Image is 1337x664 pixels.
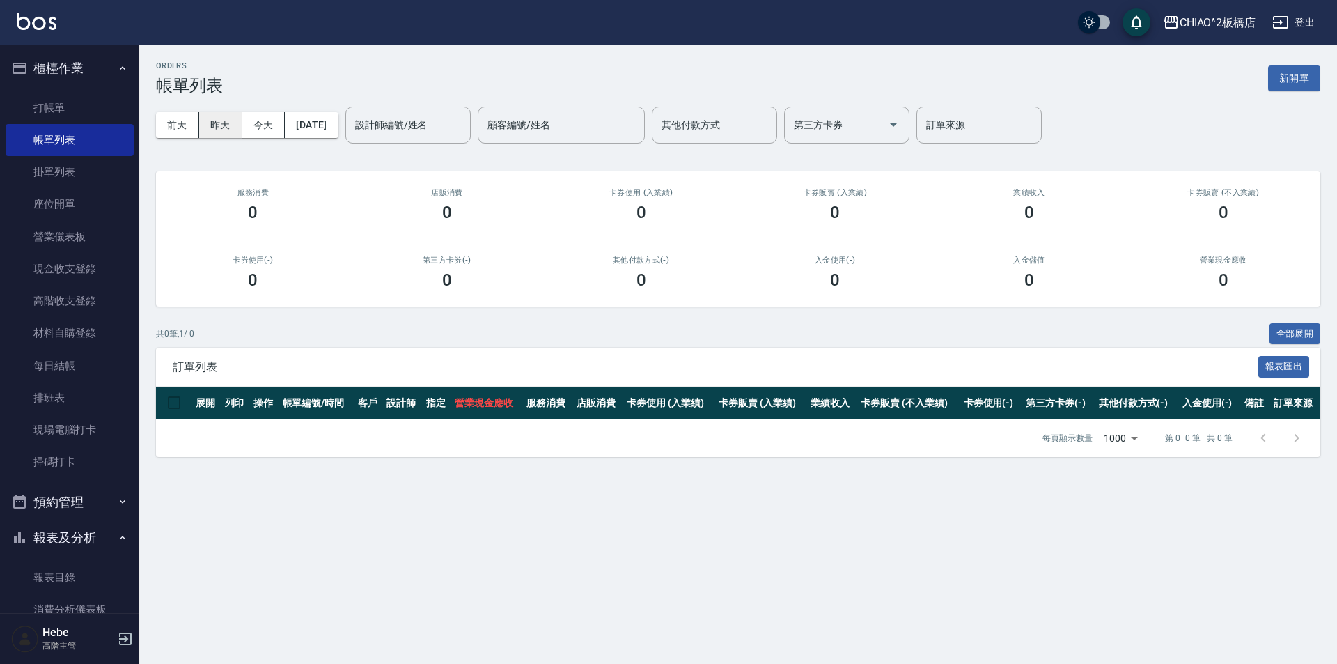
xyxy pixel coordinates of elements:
h3: 0 [830,270,840,290]
th: 操作 [250,387,279,419]
h2: 營業現金應收 [1143,256,1304,265]
h3: 0 [248,203,258,222]
button: Open [882,114,905,136]
h3: 0 [1219,203,1228,222]
h3: 0 [636,203,646,222]
a: 每日結帳 [6,350,134,382]
th: 設計師 [383,387,423,419]
th: 第三方卡券(-) [1022,387,1095,419]
p: 高階主管 [42,640,114,652]
h2: 卡券使用 (入業績) [561,188,721,197]
th: 列印 [221,387,251,419]
th: 訂單來源 [1270,387,1320,419]
button: [DATE] [285,112,338,138]
h3: 帳單列表 [156,76,223,95]
h3: 0 [248,270,258,290]
h2: 業績收入 [949,188,1110,197]
th: 營業現金應收 [451,387,523,419]
th: 卡券販賣 (入業績) [715,387,807,419]
a: 材料自購登錄 [6,317,134,349]
span: 訂單列表 [173,360,1258,374]
button: 櫃檯作業 [6,50,134,86]
button: 登出 [1267,10,1320,36]
a: 報表目錄 [6,562,134,594]
h3: 0 [830,203,840,222]
div: 1000 [1098,419,1143,457]
button: 今天 [242,112,286,138]
h2: 第三方卡券(-) [367,256,528,265]
th: 帳單編號/時間 [279,387,354,419]
a: 掛單列表 [6,156,134,188]
th: 卡券使用(-) [960,387,1022,419]
button: 前天 [156,112,199,138]
h2: 卡券使用(-) [173,256,334,265]
th: 卡券使用 (入業績) [623,387,715,419]
button: 全部展開 [1269,323,1321,345]
th: 指定 [423,387,452,419]
th: 備註 [1241,387,1270,419]
a: 報表匯出 [1258,360,1310,373]
th: 入金使用(-) [1179,387,1241,419]
th: 客戶 [354,387,384,419]
a: 打帳單 [6,92,134,124]
div: CHIAO^2板橋店 [1180,14,1256,31]
h5: Hebe [42,626,114,640]
a: 新開單 [1268,71,1320,84]
button: 預約管理 [6,484,134,520]
h3: 0 [1219,270,1228,290]
p: 每頁顯示數量 [1042,432,1093,445]
a: 帳單列表 [6,124,134,156]
h3: 0 [1024,270,1034,290]
a: 座位開單 [6,188,134,220]
button: 昨天 [199,112,242,138]
a: 營業儀表板 [6,221,134,253]
a: 現場電腦打卡 [6,414,134,446]
h3: 服務消費 [173,188,334,197]
th: 卡券販賣 (不入業績) [857,387,960,419]
button: CHIAO^2板橋店 [1157,8,1262,37]
h3: 0 [1024,203,1034,222]
h2: ORDERS [156,61,223,70]
h2: 店販消費 [367,188,528,197]
img: Logo [17,13,56,30]
th: 業績收入 [807,387,857,419]
th: 展開 [192,387,221,419]
th: 其他付款方式(-) [1095,387,1179,419]
p: 第 0–0 筆 共 0 筆 [1165,432,1233,445]
h2: 卡券販賣 (不入業績) [1143,188,1304,197]
h2: 入金使用(-) [755,256,916,265]
img: Person [11,625,39,653]
th: 服務消費 [523,387,573,419]
h2: 卡券販賣 (入業績) [755,188,916,197]
button: save [1123,8,1150,36]
th: 店販消費 [573,387,623,419]
button: 報表及分析 [6,520,134,556]
h3: 0 [442,203,452,222]
h3: 0 [636,270,646,290]
a: 掃碼打卡 [6,446,134,478]
p: 共 0 筆, 1 / 0 [156,327,194,340]
h3: 0 [442,270,452,290]
button: 報表匯出 [1258,356,1310,378]
a: 現金收支登錄 [6,253,134,285]
a: 高階收支登錄 [6,285,134,317]
button: 新開單 [1268,65,1320,91]
a: 消費分析儀表板 [6,594,134,626]
a: 排班表 [6,382,134,414]
h2: 入金儲值 [949,256,1110,265]
h2: 其他付款方式(-) [561,256,721,265]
